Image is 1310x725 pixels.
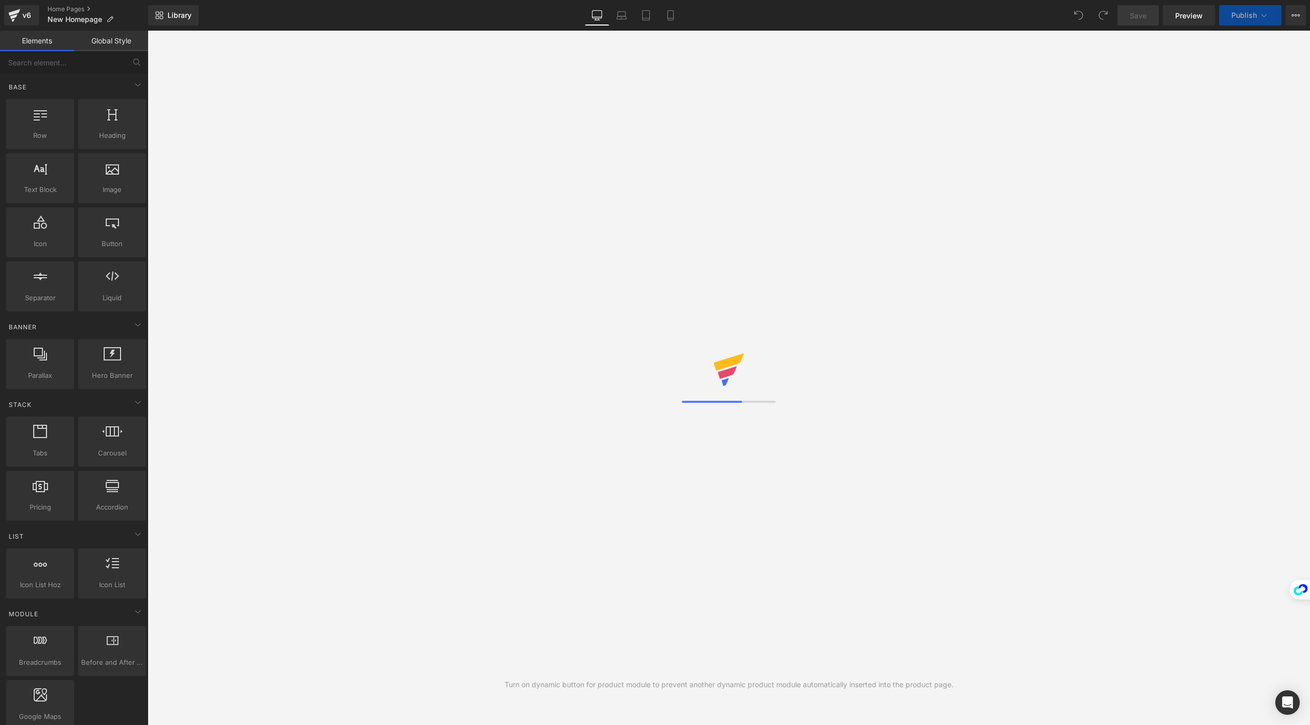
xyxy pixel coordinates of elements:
[1068,5,1089,26] button: Undo
[9,657,71,668] span: Breadcrumbs
[81,502,143,513] span: Accordion
[81,657,143,668] span: Before and After Images
[658,5,683,26] a: Mobile
[1231,11,1257,19] span: Publish
[9,579,71,590] span: Icon List Hoz
[81,293,143,303] span: Liquid
[81,579,143,590] span: Icon List
[9,184,71,195] span: Text Block
[609,5,634,26] a: Laptop
[8,609,39,619] span: Module
[9,448,71,458] span: Tabs
[9,238,71,249] span: Icon
[9,293,71,303] span: Separator
[81,130,143,141] span: Heading
[9,370,71,381] span: Parallax
[168,11,192,20] span: Library
[148,5,199,26] a: New Library
[8,531,25,541] span: List
[585,5,609,26] a: Desktop
[8,322,38,332] span: Banner
[9,130,71,141] span: Row
[81,238,143,249] span: Button
[505,679,954,690] div: Turn on dynamic button for product module to prevent another dynamic product module automatically...
[1219,5,1281,26] button: Publish
[1130,10,1147,21] span: Save
[81,184,143,195] span: Image
[47,15,102,23] span: New Homepage
[1093,5,1113,26] button: Redo
[1285,5,1306,26] button: More
[8,400,33,409] span: Stack
[81,448,143,458] span: Carousel
[4,5,39,26] a: v6
[20,9,33,22] div: v6
[81,370,143,381] span: Hero Banner
[74,31,148,51] a: Global Style
[1175,10,1203,21] span: Preview
[1163,5,1215,26] a: Preview
[1275,690,1300,715] div: Open Intercom Messenger
[9,502,71,513] span: Pricing
[634,5,658,26] a: Tablet
[47,5,148,13] a: Home Pages
[9,711,71,722] span: Google Maps
[8,82,28,92] span: Base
